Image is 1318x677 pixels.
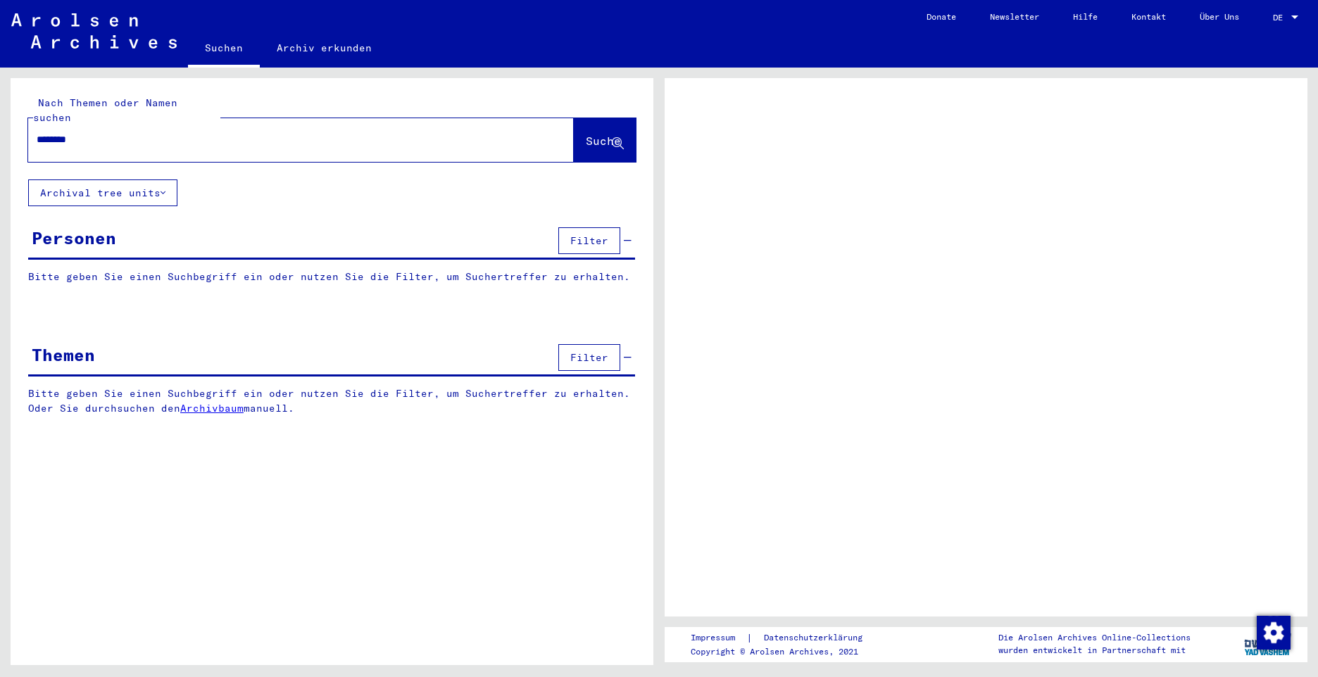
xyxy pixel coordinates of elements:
[998,644,1191,657] p: wurden entwickelt in Partnerschaft mit
[691,631,746,645] a: Impressum
[32,225,116,251] div: Personen
[998,631,1191,644] p: Die Arolsen Archives Online-Collections
[558,344,620,371] button: Filter
[753,631,879,645] a: Datenschutzerklärung
[570,234,608,247] span: Filter
[691,645,879,658] p: Copyright © Arolsen Archives, 2021
[1241,626,1294,662] img: yv_logo.png
[28,270,635,284] p: Bitte geben Sie einen Suchbegriff ein oder nutzen Sie die Filter, um Suchertreffer zu erhalten.
[570,351,608,364] span: Filter
[33,96,177,124] mat-label: Nach Themen oder Namen suchen
[1257,616,1291,650] img: Zustimmung ändern
[32,342,95,367] div: Themen
[11,13,177,49] img: Arolsen_neg.svg
[28,386,636,416] p: Bitte geben Sie einen Suchbegriff ein oder nutzen Sie die Filter, um Suchertreffer zu erhalten. O...
[28,179,177,206] button: Archival tree units
[188,31,260,68] a: Suchen
[691,631,879,645] div: |
[1273,13,1288,23] span: DE
[260,31,389,65] a: Archiv erkunden
[180,402,244,415] a: Archivbaum
[586,134,621,148] span: Suche
[558,227,620,254] button: Filter
[574,118,636,162] button: Suche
